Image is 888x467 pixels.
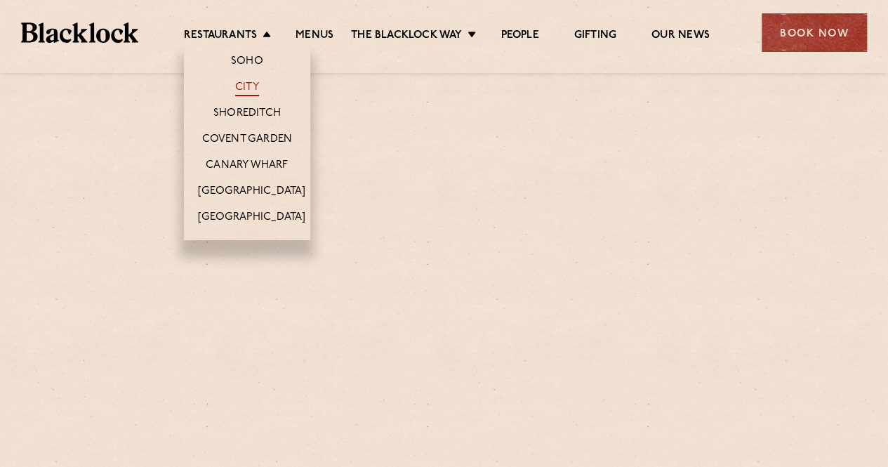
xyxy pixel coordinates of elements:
a: People [501,29,538,44]
a: Our News [651,29,710,44]
a: Menus [296,29,333,44]
a: Soho [231,55,263,70]
a: City [235,81,259,96]
a: [GEOGRAPHIC_DATA] [198,211,305,226]
a: Gifting [574,29,616,44]
div: Book Now [762,13,867,52]
a: [GEOGRAPHIC_DATA] [198,185,305,200]
a: Restaurants [184,29,257,44]
a: The Blacklock Way [351,29,462,44]
a: Canary Wharf [206,159,288,174]
a: Covent Garden [202,133,293,148]
img: BL_Textured_Logo-footer-cropped.svg [21,22,138,42]
a: Shoreditch [213,107,281,122]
